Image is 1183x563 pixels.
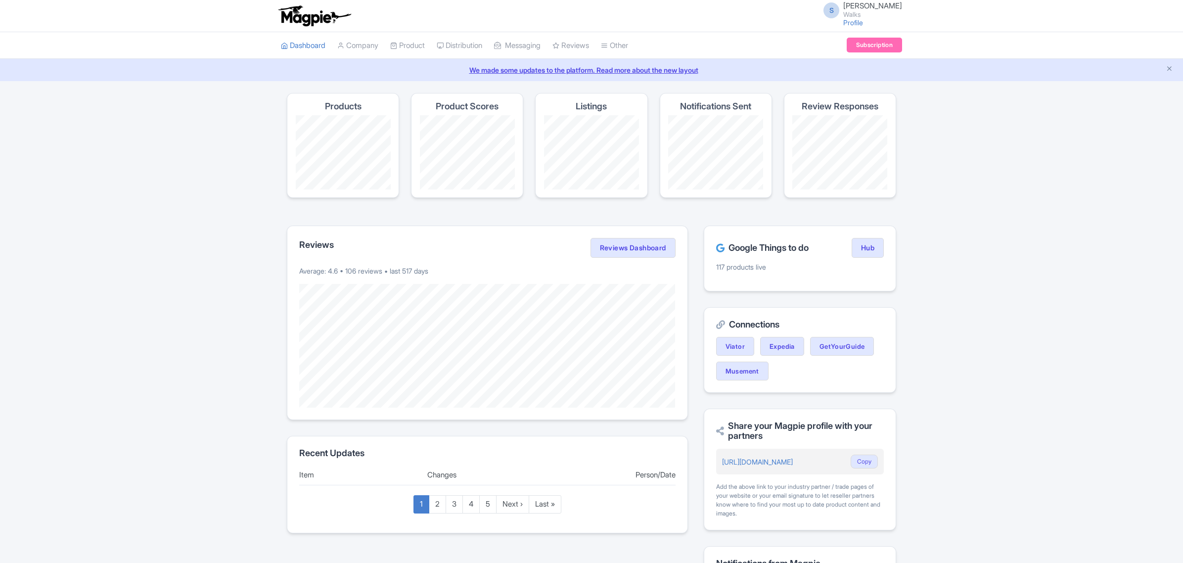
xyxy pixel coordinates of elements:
a: GetYourGuide [810,337,874,356]
button: Close announcement [1166,64,1173,75]
a: Messaging [494,32,541,59]
a: Reviews [552,32,589,59]
a: 3 [446,495,463,514]
a: Last » [529,495,561,514]
div: Person/Date [555,469,676,481]
a: 4 [462,495,480,514]
h2: Google Things to do [716,243,809,253]
a: 5 [479,495,497,514]
a: S [PERSON_NAME] Walks [818,2,902,18]
h4: Notifications Sent [680,101,751,111]
a: Other [601,32,628,59]
h2: Reviews [299,240,334,250]
a: Musement [716,362,769,380]
a: Product [390,32,425,59]
span: S [823,2,839,18]
button: Copy [851,455,878,469]
h4: Listings [576,101,607,111]
a: We made some updates to the platform. Read more about the new layout [6,65,1177,75]
a: Viator [716,337,754,356]
a: [URL][DOMAIN_NAME] [722,458,793,466]
img: logo-ab69f6fb50320c5b225c76a69d11143b.png [276,5,353,27]
h4: Products [325,101,362,111]
a: Distribution [437,32,482,59]
h2: Connections [716,320,884,329]
h2: Share your Magpie profile with your partners [716,421,884,441]
a: Dashboard [281,32,325,59]
a: Expedia [760,337,804,356]
a: Hub [852,238,884,258]
h2: Recent Updates [299,448,676,458]
h4: Product Scores [436,101,499,111]
div: Add the above link to your industry partner / trade pages of your website or your email signature... [716,482,884,518]
a: Reviews Dashboard [591,238,676,258]
p: Average: 4.6 • 106 reviews • last 517 days [299,266,676,276]
a: Company [337,32,378,59]
a: Subscription [847,38,902,52]
div: Changes [427,469,547,481]
a: Profile [843,18,863,27]
div: Item [299,469,419,481]
a: 1 [413,495,429,514]
h4: Review Responses [802,101,878,111]
span: [PERSON_NAME] [843,1,902,10]
p: 117 products live [716,262,884,272]
a: Next › [496,495,529,514]
small: Walks [843,11,902,18]
a: 2 [429,495,446,514]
